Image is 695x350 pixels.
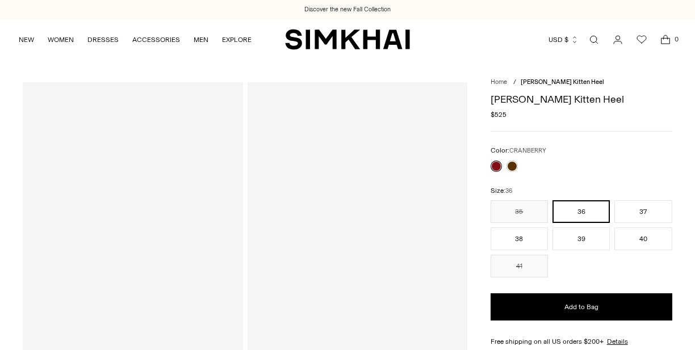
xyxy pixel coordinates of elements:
[505,187,512,195] span: 36
[285,28,410,50] a: SIMKHAI
[607,336,628,347] a: Details
[671,34,681,44] span: 0
[614,227,672,250] button: 40
[513,78,516,87] div: /
[19,27,34,52] a: NEW
[491,78,507,86] a: Home
[654,28,677,51] a: Open cart modal
[194,27,208,52] a: MEN
[304,5,391,14] a: Discover the new Fall Collection
[491,336,672,347] div: Free shipping on all US orders $200+
[509,147,546,154] span: CRANBERRY
[491,227,548,250] button: 38
[132,27,180,52] a: ACCESSORIES
[491,145,546,156] label: Color:
[491,255,548,277] button: 41
[614,200,672,223] button: 37
[630,28,653,51] a: Wishlist
[491,200,548,223] button: 35
[491,94,672,104] h1: [PERSON_NAME] Kitten Heel
[606,28,629,51] a: Go to the account page
[491,185,512,196] label: Size:
[87,27,119,52] a: DRESSES
[48,27,74,52] a: WOMEN
[552,227,610,250] button: 39
[491,78,672,87] nav: breadcrumbs
[521,78,604,86] span: [PERSON_NAME] Kitten Heel
[491,293,672,321] button: Add to Bag
[564,302,598,312] span: Add to Bag
[583,28,605,51] a: Open search modal
[552,200,610,223] button: 36
[491,109,506,120] span: $525
[222,27,252,52] a: EXPLORE
[549,27,579,52] button: USD $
